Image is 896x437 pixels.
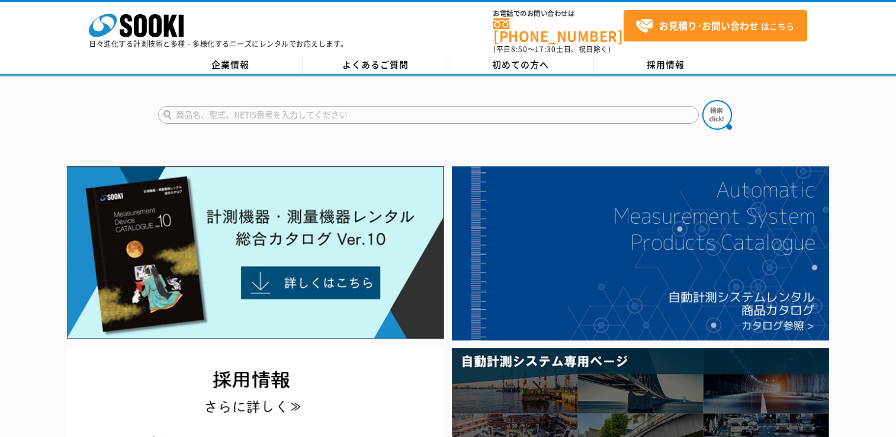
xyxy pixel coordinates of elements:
[493,10,624,17] span: お電話でのお問い合わせは
[303,56,448,74] a: よくあるご質問
[624,10,807,41] a: お見積り･お問い合わせはこちら
[702,100,732,130] img: btn_search.png
[89,40,348,47] p: 日々進化する計測技術と多種・多様化するニーズにレンタルでお応えします。
[448,56,593,74] a: 初めての方へ
[492,58,549,71] span: 初めての方へ
[593,56,738,74] a: 採用情報
[493,44,611,54] span: (平日 ～ 土日、祝日除く)
[635,17,794,35] span: はこちら
[158,106,699,124] input: 商品名、型式、NETIS番号を入力してください
[511,44,528,54] span: 8:50
[535,44,556,54] span: 17:30
[493,18,624,43] a: [PHONE_NUMBER]
[452,166,829,340] img: 自動計測システムカタログ
[158,56,303,74] a: 企業情報
[67,166,444,339] img: Catalog Ver10
[659,18,759,33] strong: お見積り･お問い合わせ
